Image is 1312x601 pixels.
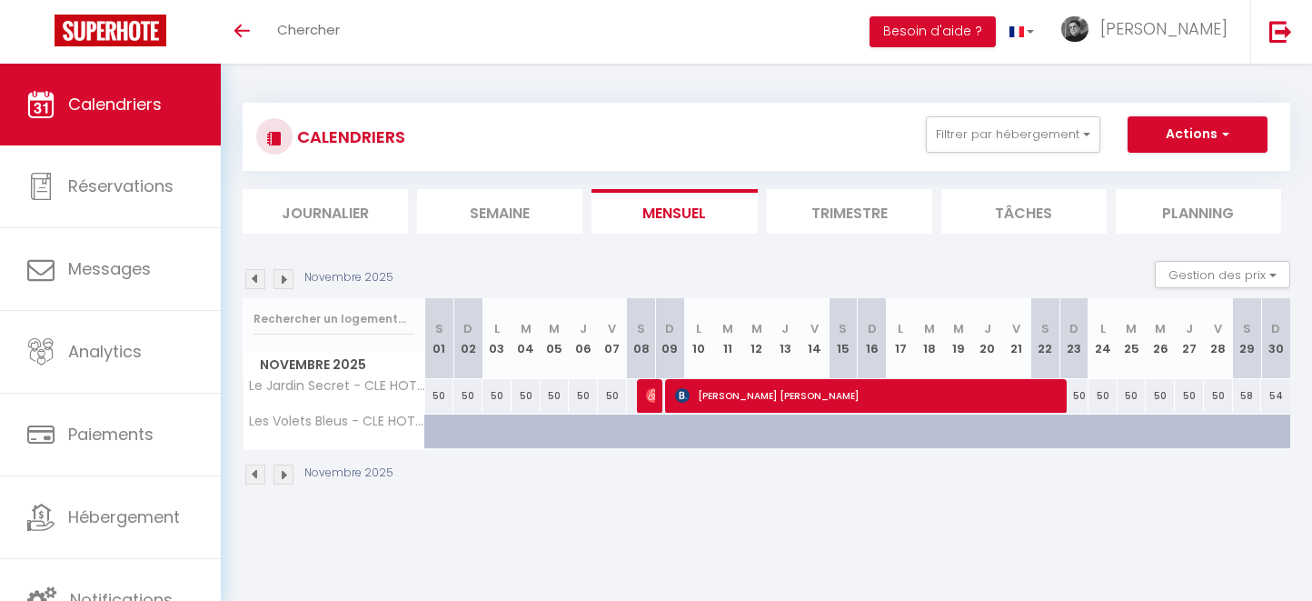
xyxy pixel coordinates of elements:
[521,320,532,337] abbr: M
[1204,379,1233,413] div: 50
[608,320,616,337] abbr: V
[1175,379,1204,413] div: 50
[453,379,482,413] div: 50
[1243,320,1251,337] abbr: S
[637,320,645,337] abbr: S
[656,298,685,379] th: 09
[1214,320,1222,337] abbr: V
[924,320,935,337] abbr: M
[512,379,541,413] div: 50
[887,298,916,379] th: 17
[915,298,944,379] th: 18
[1118,298,1147,379] th: 25
[1146,298,1175,379] th: 26
[512,298,541,379] th: 04
[953,320,964,337] abbr: M
[646,378,656,413] span: [PERSON_NAME] Uralcan
[665,320,674,337] abbr: D
[713,298,742,379] th: 11
[742,298,771,379] th: 12
[68,423,154,446] span: Paiements
[453,298,482,379] th: 02
[569,379,598,413] div: 50
[1233,298,1262,379] th: 29
[1186,320,1193,337] abbr: J
[68,257,151,280] span: Messages
[304,269,393,286] p: Novembre 2025
[781,320,789,337] abbr: J
[541,379,570,413] div: 50
[722,320,733,337] abbr: M
[277,20,340,39] span: Chercher
[591,189,757,234] li: Mensuel
[541,298,570,379] th: 05
[1155,320,1166,337] abbr: M
[829,298,858,379] th: 15
[68,93,162,115] span: Calendriers
[1261,298,1290,379] th: 30
[243,189,408,234] li: Journalier
[1155,261,1290,288] button: Gestion des prix
[1059,379,1088,413] div: 50
[482,298,512,379] th: 03
[549,320,560,337] abbr: M
[68,340,142,363] span: Analytics
[1100,17,1228,40] span: [PERSON_NAME]
[944,298,973,379] th: 19
[425,379,454,413] div: 50
[482,379,512,413] div: 50
[926,116,1100,153] button: Filtrer par hébergement
[494,320,500,337] abbr: L
[1175,298,1204,379] th: 27
[435,320,443,337] abbr: S
[1012,320,1020,337] abbr: V
[293,116,405,157] h3: CALENDRIERS
[1261,379,1290,413] div: 54
[244,352,424,378] span: Novembre 2025
[1118,379,1147,413] div: 50
[246,415,428,428] span: Les Volets Bleus - CLE HOTES
[1041,320,1049,337] abbr: S
[598,379,627,413] div: 50
[417,189,582,234] li: Semaine
[1002,298,1031,379] th: 21
[1269,20,1292,43] img: logout
[767,189,932,234] li: Trimestre
[751,320,762,337] abbr: M
[1030,298,1059,379] th: 22
[1233,379,1262,413] div: 58
[68,175,174,197] span: Réservations
[684,298,713,379] th: 10
[580,320,587,337] abbr: J
[858,298,887,379] th: 16
[973,298,1002,379] th: 20
[253,303,414,336] input: Rechercher un logement...
[870,16,996,47] button: Besoin d'aide ?
[1069,320,1078,337] abbr: D
[800,298,829,379] th: 14
[1061,16,1088,42] img: ...
[1116,189,1281,234] li: Planning
[425,298,454,379] th: 01
[55,15,166,46] img: Super Booking
[1059,298,1088,379] th: 23
[696,320,701,337] abbr: L
[1100,320,1106,337] abbr: L
[898,320,903,337] abbr: L
[68,506,180,528] span: Hébergement
[1128,116,1267,153] button: Actions
[1204,298,1233,379] th: 28
[246,379,428,393] span: Le Jardin Secret - CLE HOTES
[1088,298,1118,379] th: 24
[463,320,472,337] abbr: D
[1271,320,1280,337] abbr: D
[675,378,1063,413] span: [PERSON_NAME] [PERSON_NAME]
[569,298,598,379] th: 06
[868,320,877,337] abbr: D
[627,298,656,379] th: 08
[810,320,819,337] abbr: V
[1088,379,1118,413] div: 50
[598,298,627,379] th: 07
[771,298,800,379] th: 13
[1126,320,1137,337] abbr: M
